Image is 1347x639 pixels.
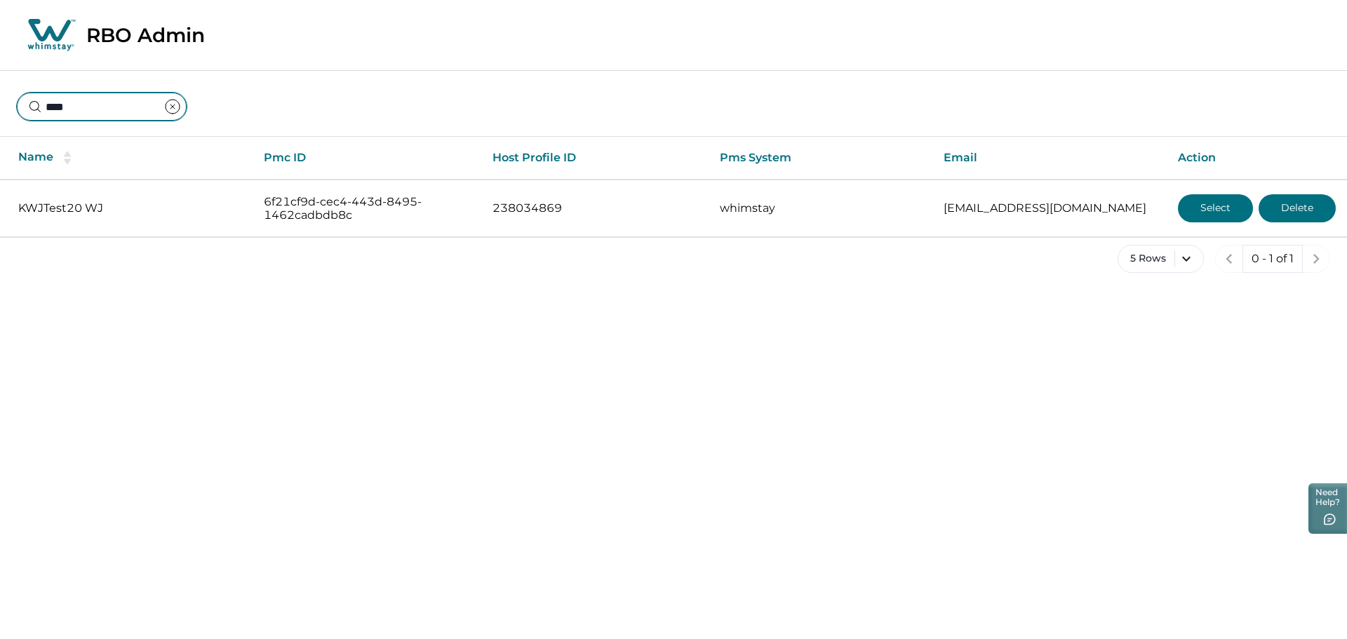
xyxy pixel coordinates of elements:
p: whimstay [720,201,921,215]
button: next page [1302,245,1330,273]
p: 238034869 [492,201,697,215]
p: RBO Admin [86,23,205,47]
th: Email [932,137,1167,180]
p: 0 - 1 of 1 [1252,252,1294,266]
button: Delete [1259,194,1336,222]
p: [EMAIL_ADDRESS][DOMAIN_NAME] [944,201,1155,215]
th: Pms System [709,137,932,180]
button: previous page [1215,245,1243,273]
p: KWJTest20 WJ [18,201,241,215]
button: 0 - 1 of 1 [1242,245,1303,273]
p: 6f21cf9d-cec4-443d-8495-1462cadbdb8c [264,195,470,222]
th: Host Profile ID [481,137,709,180]
button: Select [1178,194,1253,222]
th: Pmc ID [253,137,481,180]
button: 5 Rows [1118,245,1204,273]
button: clear input [159,93,187,121]
button: sorting [53,151,81,165]
th: Action [1167,137,1347,180]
